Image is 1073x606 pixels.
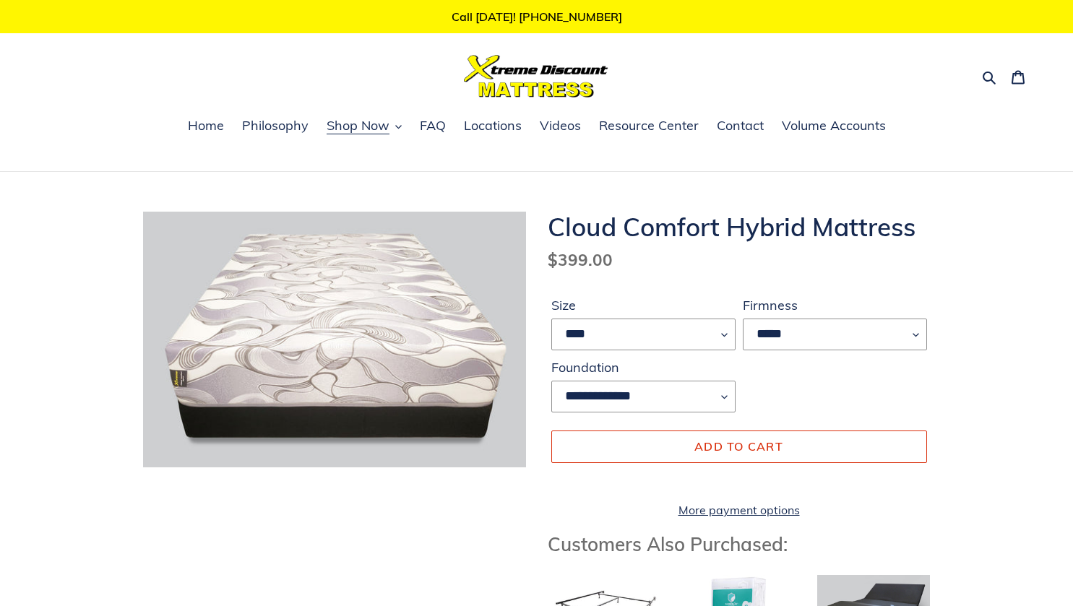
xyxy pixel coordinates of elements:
[717,117,764,134] span: Contact
[548,212,931,242] h1: Cloud Comfort Hybrid Mattress
[242,117,309,134] span: Philosophy
[710,116,771,137] a: Contact
[775,116,893,137] a: Volume Accounts
[592,116,706,137] a: Resource Center
[420,117,446,134] span: FAQ
[551,295,736,315] label: Size
[548,249,613,270] span: $399.00
[551,430,927,462] button: Add to cart
[327,117,389,134] span: Shop Now
[694,439,783,454] span: Add to cart
[143,212,526,467] img: cloud comfort hybrid
[599,117,699,134] span: Resource Center
[533,116,588,137] a: Videos
[181,116,231,137] a: Home
[188,117,224,134] span: Home
[457,116,529,137] a: Locations
[548,533,931,555] h3: Customers Also Purchased:
[551,501,927,519] a: More payment options
[540,117,581,134] span: Videos
[782,117,886,134] span: Volume Accounts
[413,116,453,137] a: FAQ
[235,116,316,137] a: Philosophy
[464,117,522,134] span: Locations
[551,358,736,377] label: Foundation
[743,295,927,315] label: Firmness
[464,55,608,98] img: Xtreme Discount Mattress
[319,116,409,137] button: Shop Now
